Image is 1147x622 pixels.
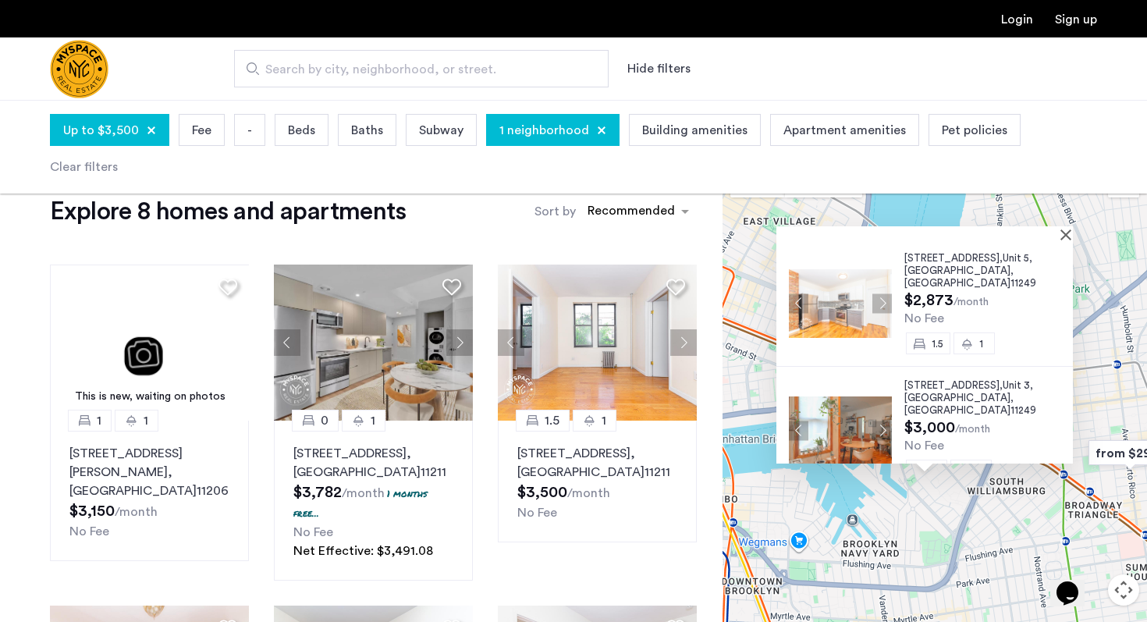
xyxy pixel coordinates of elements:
[534,202,576,221] label: Sort by
[1108,574,1139,606] button: Map camera controls
[342,487,385,499] sub: /month
[115,506,158,518] sub: /month
[904,439,944,452] span: No Fee
[585,201,675,224] div: Recommended
[50,265,250,421] img: 3.gif
[274,421,473,581] a: 01[STREET_ADDRESS], [GEOGRAPHIC_DATA]112111 months free...No FeeNet Effective: $3,491.08
[1010,405,1036,415] span: 11249
[580,197,697,226] ng-select: sort-apartment
[265,60,565,79] span: Search by city, neighborhood, or street.
[904,265,1014,288] span: , [GEOGRAPHIC_DATA]
[567,487,610,499] sub: /month
[69,444,229,500] p: [STREET_ADDRESS][PERSON_NAME] 11206
[942,121,1007,140] span: Pet policies
[288,121,315,140] span: Beds
[1055,13,1097,26] a: Registration
[499,121,589,140] span: 1 neighborhood
[517,444,677,482] p: [STREET_ADDRESS] 11211
[498,265,698,421] img: af89ecc1-02ec-4b73-9198-5dcabcf3354e_638827431146613917.jpeg
[1064,229,1074,240] button: Close
[1010,278,1036,288] span: 11249
[904,265,1010,275] span: [GEOGRAPHIC_DATA]
[498,421,697,542] a: 1.51[STREET_ADDRESS], [GEOGRAPHIC_DATA]11211No Fee
[50,40,108,98] a: Cazamio Logo
[517,485,567,500] span: $3,500
[789,396,892,464] img: Apartment photo
[321,411,328,430] span: 0
[904,393,1010,403] span: [GEOGRAPHIC_DATA]
[293,485,342,500] span: $3,782
[144,411,148,430] span: 1
[783,121,906,140] span: Apartment amenities
[274,329,300,356] button: Previous apartment
[97,411,101,430] span: 1
[274,265,474,421] img: 1995_638575268748822459.jpeg
[904,393,1014,415] span: , [GEOGRAPHIC_DATA]
[69,525,109,538] span: No Fee
[1003,253,1032,263] span: Unit 5,
[446,329,473,356] button: Next apartment
[63,121,139,140] span: Up to $3,500
[602,411,606,430] span: 1
[371,411,375,430] span: 1
[1050,560,1100,606] iframe: chat widget
[904,420,955,435] span: $3,000
[642,121,748,140] span: Building amenities
[904,293,953,308] span: $2,873
[69,503,115,519] span: $3,150
[517,506,557,519] span: No Fee
[58,389,242,405] div: This is new, waiting on photos
[979,338,983,348] span: 1
[234,50,609,87] input: Apartment Search
[953,297,989,307] sub: /month
[50,265,250,421] a: This is new, waiting on photos
[1001,13,1033,26] a: Login
[545,411,559,430] span: 1.5
[955,424,990,435] sub: /month
[419,121,463,140] span: Subway
[789,293,808,313] button: Previous apartment
[351,121,383,140] span: Baths
[872,421,892,440] button: Next apartment
[293,545,433,557] span: Net Effective: $3,491.08
[50,158,118,176] div: Clear filters
[247,121,252,140] span: -
[192,121,211,140] span: Fee
[670,329,697,356] button: Next apartment
[627,59,691,78] button: Show or hide filters
[50,40,108,98] img: logo
[1003,380,1033,390] span: Unit 3,
[50,421,249,561] a: 11[STREET_ADDRESS][PERSON_NAME], [GEOGRAPHIC_DATA]11206No Fee
[904,380,1003,390] span: [STREET_ADDRESS],
[50,196,406,227] h1: Explore 8 homes and apartments
[789,421,808,440] button: Previous apartment
[904,253,1003,263] span: [STREET_ADDRESS],
[932,338,943,348] span: 1.5
[498,329,524,356] button: Previous apartment
[789,268,892,337] img: Apartment photo
[872,293,892,313] button: Next apartment
[293,444,453,482] p: [STREET_ADDRESS] 11211
[293,526,333,538] span: No Fee
[904,312,944,325] span: No Fee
